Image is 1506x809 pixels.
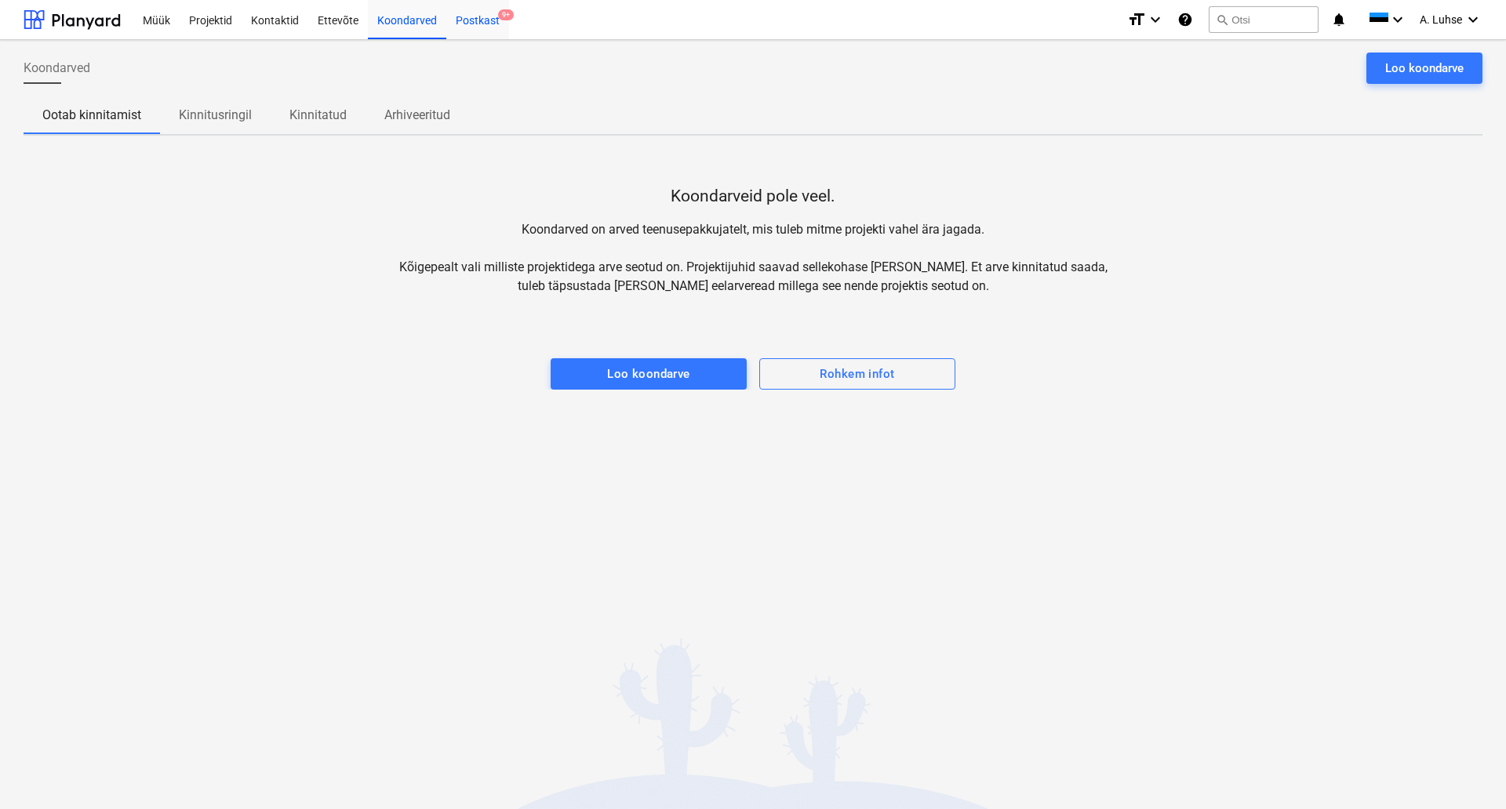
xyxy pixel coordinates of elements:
[289,106,347,125] p: Kinnitatud
[551,358,747,390] button: Loo koondarve
[1428,734,1506,809] iframe: Chat Widget
[384,106,450,125] p: Arhiveeritud
[607,364,690,384] div: Loo koondarve
[24,59,90,78] span: Koondarved
[1366,53,1482,84] button: Loo koondarve
[1428,734,1506,809] div: Vestlusvidin
[42,106,141,125] p: Ootab kinnitamist
[820,364,894,384] div: Rohkem infot
[179,106,252,125] p: Kinnitusringil
[1385,58,1464,78] div: Loo koondarve
[498,9,514,20] span: 9+
[671,186,835,208] p: Koondarveid pole veel.
[759,358,955,390] button: Rohkem infot
[388,220,1118,296] p: Koondarved on arved teenusepakkujatelt, mis tuleb mitme projekti vahel ära jagada. Kõigepealt val...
